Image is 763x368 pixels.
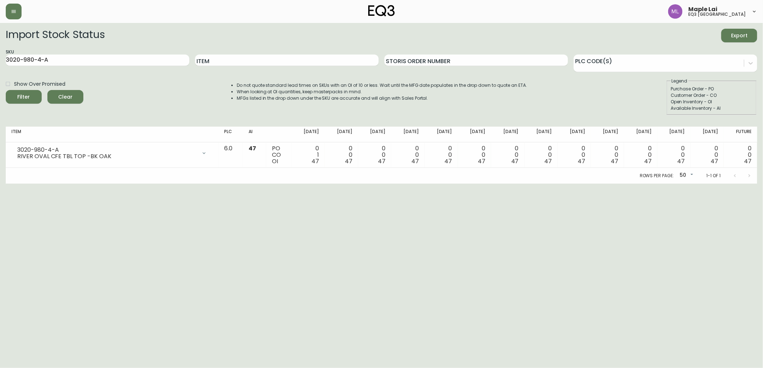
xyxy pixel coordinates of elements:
[14,80,65,88] span: Show Over Promised
[237,89,527,95] li: When looking at OI quantities, keep masterpacks in mind.
[364,145,386,165] div: 0 0
[578,157,585,165] span: 47
[744,157,752,165] span: 47
[678,157,685,165] span: 47
[243,127,267,142] th: AI
[611,157,619,165] span: 47
[478,157,485,165] span: 47
[591,127,624,142] th: [DATE]
[668,4,683,19] img: 61e28cffcf8cc9f4e300d877dd684943
[11,145,213,161] div: 3020-980-4-ARIVER OVAL CFE TBL TOP -BK OAK
[688,6,717,12] span: Maple Lai
[511,157,519,165] span: 47
[411,157,419,165] span: 47
[397,145,419,165] div: 0 0
[597,145,619,165] div: 0 0
[630,145,652,165] div: 0 0
[644,157,652,165] span: 47
[345,157,352,165] span: 47
[671,105,753,112] div: Available Inventory - AI
[425,127,458,142] th: [DATE]
[272,145,286,165] div: PO CO
[727,31,752,40] span: Export
[671,86,753,92] div: Purchase Order - PO
[677,170,695,181] div: 50
[237,82,527,89] li: Do not quote standard lead times on SKUs with an OI of 10 or less. Wait until the MFG date popula...
[671,99,753,105] div: Open Inventory - OI
[711,157,718,165] span: 47
[237,95,527,102] li: MFGs listed in the drop down under the SKU are accurate and will align with Sales Portal.
[325,127,358,142] th: [DATE]
[721,29,757,42] button: Export
[6,29,105,42] h2: Import Stock Status
[706,173,721,179] p: 1-1 of 1
[272,157,278,165] span: OI
[311,157,319,165] span: 47
[544,157,552,165] span: 47
[47,90,83,104] button: Clear
[671,78,688,84] legend: Legend
[491,127,524,142] th: [DATE]
[218,127,243,142] th: PLC
[378,157,386,165] span: 47
[358,127,392,142] th: [DATE]
[18,93,30,102] div: Filter
[671,92,753,99] div: Customer Order - CO
[218,142,243,168] td: 6.0
[391,127,425,142] th: [DATE]
[249,144,256,152] span: 47
[464,145,486,165] div: 0 0
[6,127,218,142] th: Item
[691,127,724,142] th: [DATE]
[558,127,591,142] th: [DATE]
[368,5,395,16] img: logo
[688,12,746,16] h5: eq3 [GEOGRAPHIC_DATA]
[640,173,674,179] p: Rows per page:
[657,127,691,142] th: [DATE]
[292,127,325,142] th: [DATE]
[445,157,452,165] span: 47
[297,145,319,165] div: 0 1
[624,127,657,142] th: [DATE]
[330,145,352,165] div: 0 0
[724,127,757,142] th: Future
[563,145,585,165] div: 0 0
[53,93,78,102] span: Clear
[730,145,752,165] div: 0 0
[458,127,491,142] th: [DATE]
[530,145,552,165] div: 0 0
[430,145,452,165] div: 0 0
[524,127,558,142] th: [DATE]
[17,147,197,153] div: 3020-980-4-A
[17,153,197,160] div: RIVER OVAL CFE TBL TOP -BK OAK
[6,90,42,104] button: Filter
[663,145,685,165] div: 0 0
[497,145,519,165] div: 0 0
[697,145,718,165] div: 0 0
